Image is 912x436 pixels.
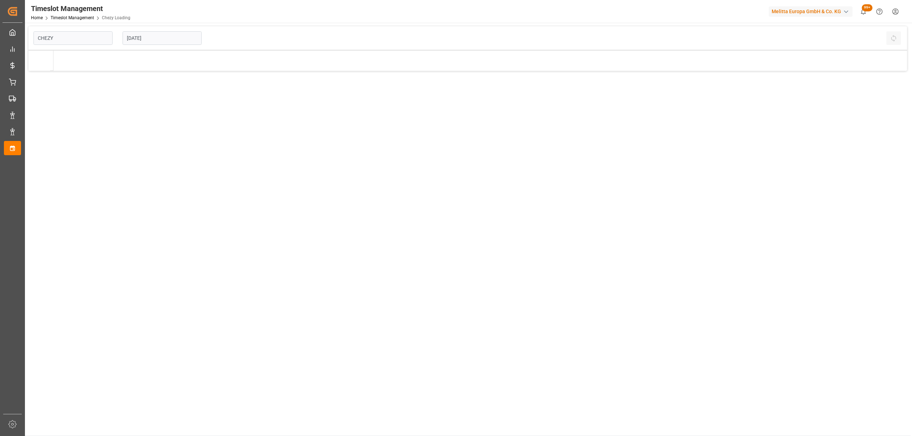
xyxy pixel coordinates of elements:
[862,4,872,11] span: 99+
[33,31,113,45] input: Type to search/select
[123,31,202,45] input: DD-MM-YYYY
[871,4,887,20] button: Help Center
[855,4,871,20] button: show 100 new notifications
[769,5,855,18] button: Melitta Europa GmbH & Co. KG
[51,15,94,20] a: Timeslot Management
[31,3,130,14] div: Timeslot Management
[769,6,853,17] div: Melitta Europa GmbH & Co. KG
[31,15,43,20] a: Home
